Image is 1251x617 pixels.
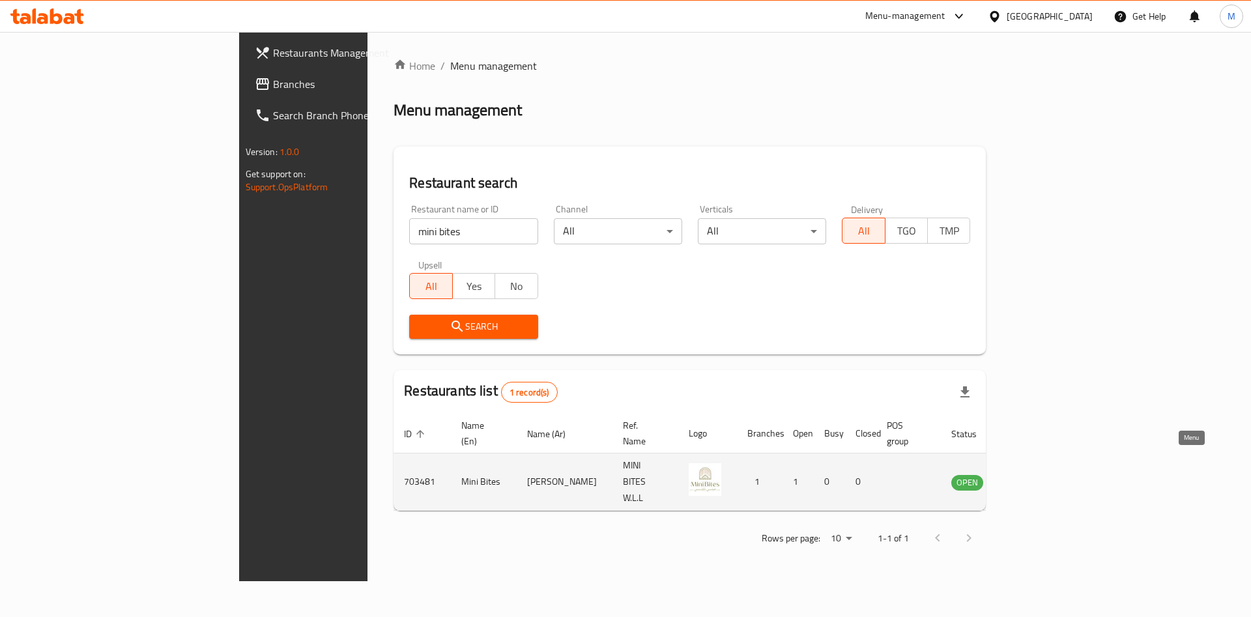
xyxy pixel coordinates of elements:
[951,426,994,442] span: Status
[246,179,328,195] a: Support.OpsPlatform
[737,453,783,511] td: 1
[450,58,537,74] span: Menu management
[623,418,663,449] span: Ref. Name
[500,277,532,296] span: No
[678,414,737,453] th: Logo
[502,386,557,399] span: 1 record(s)
[927,218,970,244] button: TMP
[394,414,1054,511] table: enhanced table
[783,453,814,511] td: 1
[409,218,538,244] input: Search for restaurant name or ID..
[951,475,983,491] div: OPEN
[244,37,448,68] a: Restaurants Management
[452,273,495,299] button: Yes
[461,418,501,449] span: Name (En)
[495,273,538,299] button: No
[783,414,814,453] th: Open
[501,382,558,403] div: Total records count
[527,426,582,442] span: Name (Ar)
[865,8,945,24] div: Menu-management
[826,529,857,549] div: Rows per page:
[451,453,517,511] td: Mini Bites
[409,173,970,193] h2: Restaurant search
[612,453,678,511] td: MINI BITES W.L.L
[891,222,923,240] span: TGO
[246,143,278,160] span: Version:
[415,277,447,296] span: All
[246,165,306,182] span: Get support on:
[762,530,820,547] p: Rows per page:
[845,414,876,453] th: Closed
[420,319,527,335] span: Search
[814,453,845,511] td: 0
[933,222,965,240] span: TMP
[394,100,522,121] h2: Menu management
[244,100,448,131] a: Search Branch Phone
[404,381,557,403] h2: Restaurants list
[404,426,429,442] span: ID
[887,418,925,449] span: POS group
[1007,9,1093,23] div: [GEOGRAPHIC_DATA]
[951,475,983,490] span: OPEN
[273,108,438,123] span: Search Branch Phone
[814,414,845,453] th: Busy
[517,453,612,511] td: [PERSON_NAME]
[280,143,300,160] span: 1.0.0
[851,205,884,214] label: Delivery
[737,414,783,453] th: Branches
[418,260,442,269] label: Upsell
[409,273,452,299] button: All
[409,315,538,339] button: Search
[273,45,438,61] span: Restaurants Management
[848,222,880,240] span: All
[1228,9,1235,23] span: M
[689,463,721,496] img: Mini Bites
[885,218,928,244] button: TGO
[842,218,885,244] button: All
[554,218,682,244] div: All
[845,453,876,511] td: 0
[878,530,909,547] p: 1-1 of 1
[394,58,986,74] nav: breadcrumb
[244,68,448,100] a: Branches
[458,277,490,296] span: Yes
[698,218,826,244] div: All
[273,76,438,92] span: Branches
[949,377,981,408] div: Export file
